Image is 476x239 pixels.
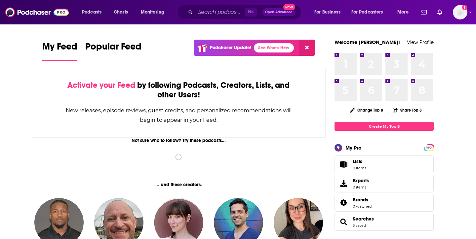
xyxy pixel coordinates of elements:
svg: Add a profile image [462,5,467,10]
span: Lists [353,158,362,164]
a: Brands [337,198,350,207]
span: Exports [353,178,369,184]
span: Charts [114,8,128,17]
a: Searches [353,216,374,222]
span: 0 items [353,166,366,170]
span: Open Advanced [265,11,293,14]
div: Search podcasts, credits, & more... [183,5,307,20]
a: Show notifications dropdown [418,7,429,18]
a: View Profile [407,39,434,45]
span: Podcasts [82,8,101,17]
button: open menu [310,7,349,17]
a: My Feed [42,41,77,61]
span: Exports [337,179,350,188]
a: Exports [335,175,434,192]
span: Popular Feed [85,41,141,56]
span: Lists [337,160,350,169]
a: See What's New [254,43,294,52]
span: Searches [335,213,434,231]
input: Search podcasts, credits, & more... [195,7,245,17]
div: Not sure who to follow? Try these podcasts... [32,138,326,143]
span: Logged in as sashagoldin [453,5,467,19]
button: Show profile menu [453,5,467,19]
span: Monitoring [141,8,164,17]
span: Lists [353,158,366,164]
span: 0 items [353,185,369,189]
a: PRO [425,145,433,150]
a: Charts [109,7,132,17]
button: Share Top 8 [392,104,422,117]
span: More [397,8,409,17]
p: Podchaser Update! [210,45,251,51]
button: open menu [77,7,110,17]
span: ⌘ K [245,8,257,17]
a: Welcome [PERSON_NAME]! [335,39,400,45]
div: My Pro [345,145,362,151]
a: Popular Feed [85,41,141,61]
span: My Feed [42,41,77,56]
span: Activate your Feed [67,80,135,90]
a: Show notifications dropdown [435,7,445,18]
span: For Podcasters [351,8,383,17]
a: 3 saved [353,223,366,228]
button: Change Top 8 [346,106,387,114]
div: ... and these creators. [32,182,326,188]
img: User Profile [453,5,467,19]
button: open menu [393,7,417,17]
span: Brands [335,194,434,212]
button: Open AdvancedNew [262,8,296,16]
a: Lists [335,155,434,173]
div: New releases, episode reviews, guest credits, and personalized recommendations will begin to appe... [65,106,292,125]
span: Brands [353,197,368,203]
div: by following Podcasts, Creators, Lists, and other Users! [65,81,292,100]
a: Brands [353,197,372,203]
img: Podchaser - Follow, Share and Rate Podcasts [5,6,69,18]
button: open menu [347,7,393,17]
button: open menu [136,7,173,17]
span: New [283,4,295,10]
span: For Business [314,8,340,17]
a: 0 watched [353,204,372,209]
a: Searches [337,217,350,226]
a: Create My Top 8 [335,122,434,131]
